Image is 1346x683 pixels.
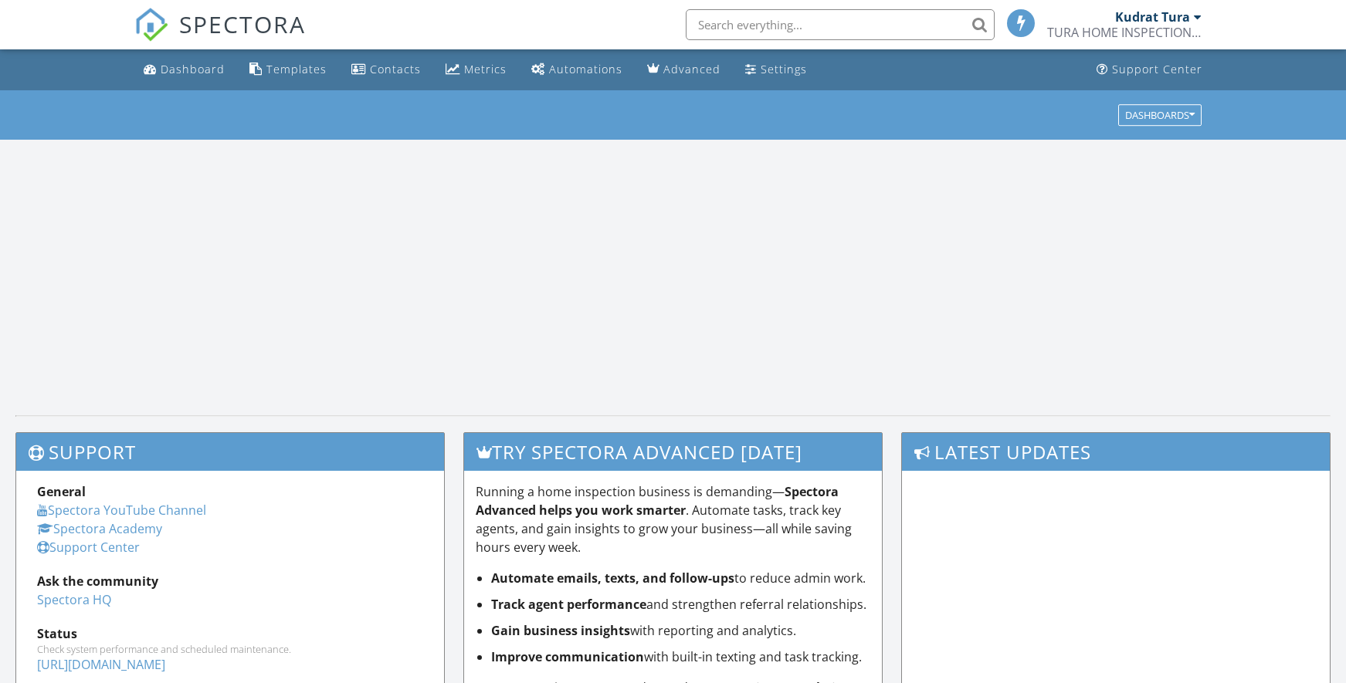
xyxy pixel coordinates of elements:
[491,647,871,666] li: with built-in texting and task tracking.
[439,56,513,84] a: Metrics
[761,62,807,76] div: Settings
[37,539,140,556] a: Support Center
[16,433,444,471] h3: Support
[491,622,630,639] strong: Gain business insights
[476,482,871,556] p: Running a home inspection business is demanding— . Automate tasks, track key agents, and gain ins...
[370,62,421,76] div: Contacts
[641,56,727,84] a: Advanced
[37,483,86,500] strong: General
[1125,110,1195,120] div: Dashboards
[549,62,622,76] div: Automations
[464,62,507,76] div: Metrics
[464,433,883,471] h3: Try spectora advanced [DATE]
[37,643,423,655] div: Check system performance and scheduled maintenance.
[476,483,839,519] strong: Spectora Advanced helps you work smarter
[491,569,871,587] li: to reduce admin work.
[37,591,111,608] a: Spectora HQ
[525,56,629,84] a: Automations (Basic)
[1115,9,1190,25] div: Kudrat Tura
[37,520,162,537] a: Spectora Academy
[491,596,646,613] strong: Track agent performance
[37,572,423,590] div: Ask the community
[137,56,231,84] a: Dashboard
[345,56,427,84] a: Contacts
[1090,56,1209,84] a: Support Center
[161,62,225,76] div: Dashboard
[37,656,165,673] a: [URL][DOMAIN_NAME]
[179,8,306,40] span: SPECTORA
[663,62,720,76] div: Advanced
[686,9,995,40] input: Search everything...
[1112,62,1202,76] div: Support Center
[266,62,327,76] div: Templates
[134,8,168,42] img: The Best Home Inspection Software - Spectora
[243,56,333,84] a: Templates
[491,570,734,587] strong: Automate emails, texts, and follow-ups
[1118,104,1202,126] button: Dashboards
[491,621,871,640] li: with reporting and analytics.
[37,624,423,643] div: Status
[1047,25,1202,40] div: TURA HOME INSPECTIONS, LLC
[902,433,1330,471] h3: Latest Updates
[491,595,871,614] li: and strengthen referral relationships.
[37,502,206,519] a: Spectora YouTube Channel
[739,56,813,84] a: Settings
[134,21,306,53] a: SPECTORA
[491,648,644,665] strong: Improve communication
